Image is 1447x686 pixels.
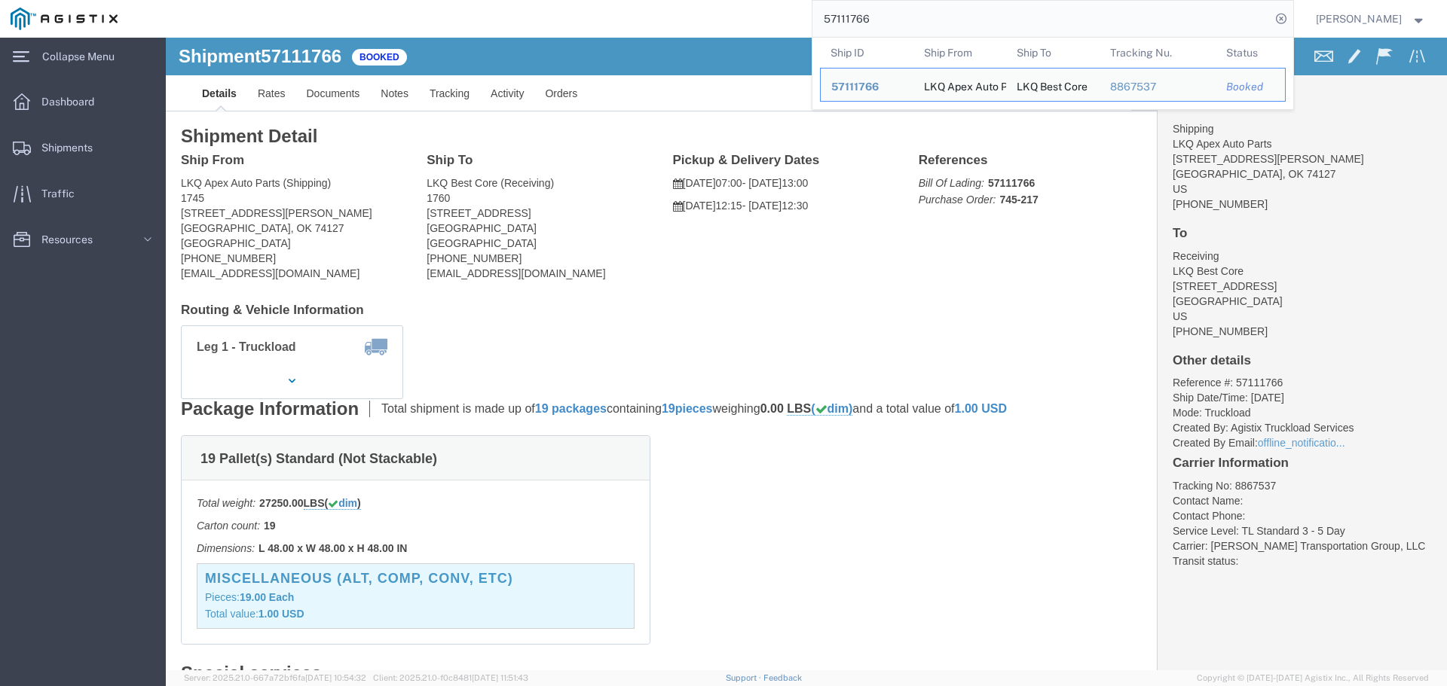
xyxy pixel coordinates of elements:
th: Ship ID [820,38,913,68]
span: Client: 2025.21.0-f0c8481 [373,673,528,682]
th: Status [1216,38,1286,68]
div: LKQ Apex Auto Parts [923,69,996,101]
button: [PERSON_NAME] [1315,10,1427,28]
a: Dashboard [1,87,165,117]
div: 8867537 [1109,79,1205,95]
span: 57111766 [831,81,879,93]
div: 57111766 [831,79,903,95]
span: Copyright © [DATE]-[DATE] Agistix Inc., All Rights Reserved [1197,672,1429,684]
span: Server: 2025.21.0-667a72bf6fa [184,673,366,682]
a: Shipments [1,133,165,163]
span: Douglas Harris [1316,11,1402,27]
input: Search for shipment number, reference number [812,1,1271,37]
div: LKQ Best Core [1017,69,1088,101]
span: [DATE] 11:51:43 [472,673,528,682]
th: Ship To [1006,38,1100,68]
span: Traffic [41,178,85,209]
span: Shipments [41,133,103,163]
span: Dashboard [41,87,105,117]
table: Search Results [820,38,1293,109]
th: Tracking Nu. [1099,38,1216,68]
a: Resources [1,224,165,255]
a: Traffic [1,178,165,209]
iframe: FS Legacy Container [166,38,1447,670]
a: Feedback [763,673,802,682]
span: Collapse Menu [42,41,125,72]
a: Support [726,673,763,682]
th: Ship From [913,38,1006,68]
span: [DATE] 10:54:32 [305,673,366,682]
div: Booked [1226,79,1274,95]
img: logo [11,8,118,30]
span: Resources [41,224,103,255]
